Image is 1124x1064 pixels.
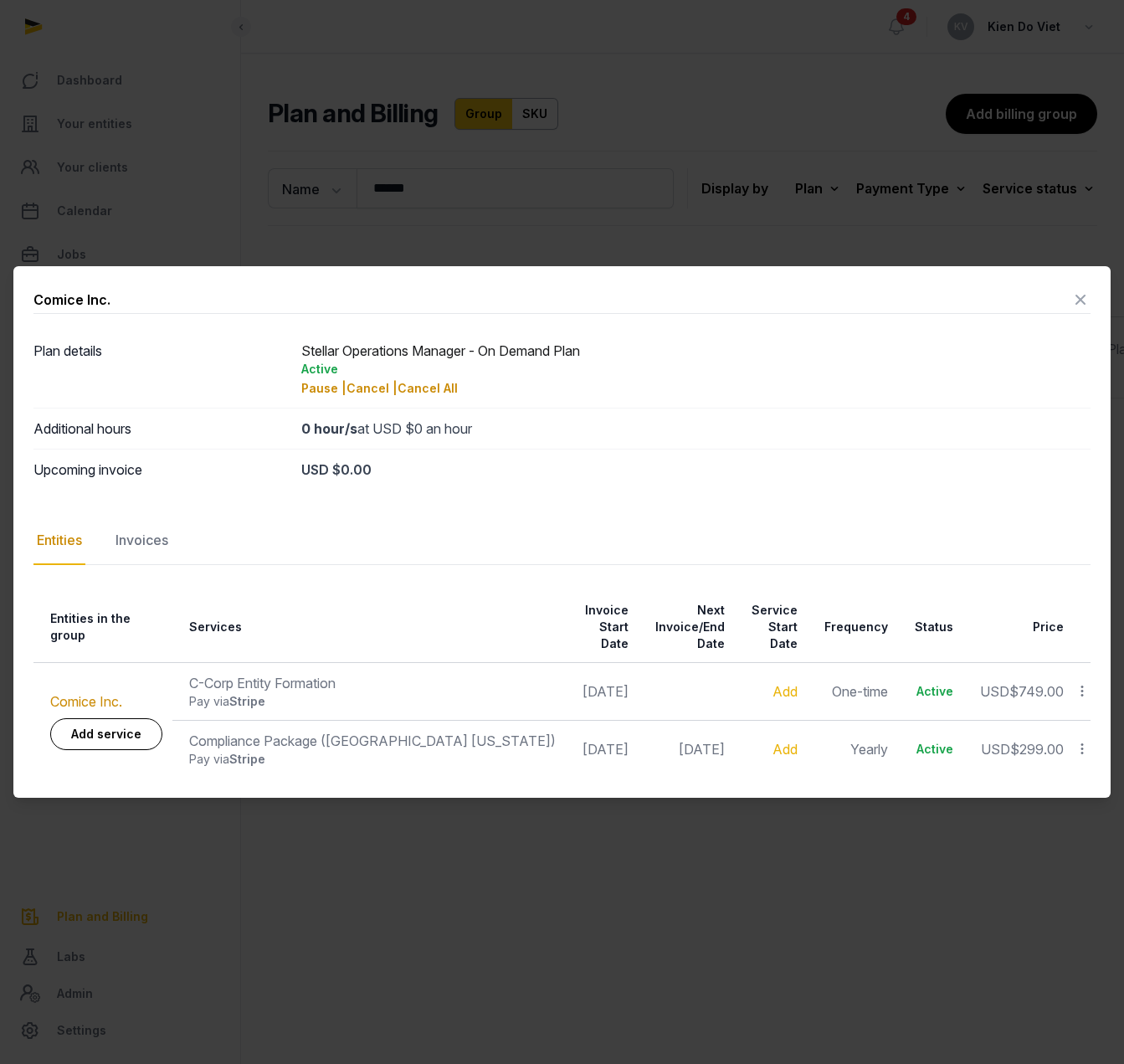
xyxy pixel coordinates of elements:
dt: Upcoming invoice [33,460,288,480]
span: USD [980,683,1009,700]
th: Entities in the group [33,592,172,663]
div: USD $0.00 [301,460,1091,480]
span: $299.00 [1010,741,1064,758]
a: Add service [50,718,162,750]
span: Cancel | [346,381,398,395]
div: Comice Inc. [33,290,110,310]
span: Stripe [229,694,265,708]
th: Service Start Date [735,592,808,663]
div: Stellar Operations Manager - On Demand Plan [301,341,1091,398]
div: Active [301,361,1091,378]
div: Invoices [112,517,172,565]
span: $749.00 [1009,683,1064,700]
span: Pause | [301,381,346,395]
th: Frequency [808,592,898,663]
div: Entities [33,517,85,565]
th: Status [898,592,963,663]
span: USD [981,741,1010,758]
th: Price [963,592,1074,663]
span: [DATE] [679,741,725,758]
td: One-time [808,663,898,721]
span: Stripe [229,752,265,766]
div: Active [915,741,953,758]
td: [DATE] [566,721,639,779]
div: at USD $0 an hour [301,419,1091,439]
td: Yearly [808,721,898,779]
div: Active [915,683,953,700]
th: Invoice Start Date [566,592,639,663]
th: Services [172,592,566,663]
a: Comice Inc. [50,693,122,710]
dt: Additional hours [33,419,288,439]
span: Cancel All [398,381,458,395]
nav: Tabs [33,517,1091,565]
strong: 0 hour/s [301,420,357,437]
th: Next Invoice/End Date [639,592,735,663]
a: Add [772,683,798,700]
div: Pay via [189,693,556,710]
td: [DATE] [566,663,639,721]
div: Compliance Package ([GEOGRAPHIC_DATA] [US_STATE]) [189,731,556,751]
div: C-Corp Entity Formation [189,673,556,693]
div: Pay via [189,751,556,768]
a: Add [772,741,798,758]
dt: Plan details [33,341,288,398]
